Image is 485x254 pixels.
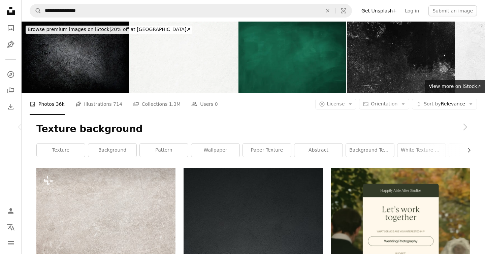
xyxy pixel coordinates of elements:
a: texture [37,144,85,157]
button: Sort byRelevance [412,99,477,109]
img: Blank blackboard [238,22,346,93]
a: background [88,144,136,157]
a: pattern [140,144,188,157]
h1: Texture background [36,123,470,135]
button: Submit an image [428,5,477,16]
a: Get Unsplash+ [357,5,401,16]
a: Log in / Sign up [4,204,18,218]
span: 0 [215,100,218,108]
a: a black and white photo of a clock on a wall [36,211,175,217]
a: Collections [4,84,18,97]
span: Orientation [371,101,397,106]
button: License [315,99,357,109]
span: 714 [113,100,122,108]
a: Photos [4,22,18,35]
a: Users 0 [191,93,218,115]
a: Browse premium images on iStock|20% off at [GEOGRAPHIC_DATA]↗ [22,22,196,38]
a: paper texture [243,144,291,157]
button: Language [4,220,18,234]
a: Illustrations 714 [75,93,122,115]
span: Browse premium images on iStock | [28,27,111,32]
img: white paper background, fibrous cardboard texture for scrapbooking [130,22,238,93]
button: Search Unsplash [30,4,41,17]
a: Illustrations [4,38,18,51]
a: wallpaper [191,144,239,157]
img: Grunge dirty background overlay [347,22,455,93]
button: Menu [4,236,18,250]
a: white texture background [397,144,446,157]
button: Visual search [335,4,352,17]
a: Explore [4,68,18,81]
form: Find visuals sitewide [30,4,352,18]
a: Next [445,95,485,159]
a: background texture [346,144,394,157]
span: License [327,101,345,106]
span: View more on iStock ↗ [429,84,481,89]
img: XXXL dark concrete [22,22,129,93]
span: 20% off at [GEOGRAPHIC_DATA] ↗ [28,27,190,32]
span: Relevance [424,101,465,107]
a: abstract [294,144,343,157]
button: Orientation [359,99,409,109]
button: Clear [320,4,335,17]
a: Collections 1.3M [133,93,181,115]
a: Log in [401,5,423,16]
a: View more on iStock↗ [425,80,485,93]
span: 1.3M [169,100,181,108]
span: Sort by [424,101,441,106]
